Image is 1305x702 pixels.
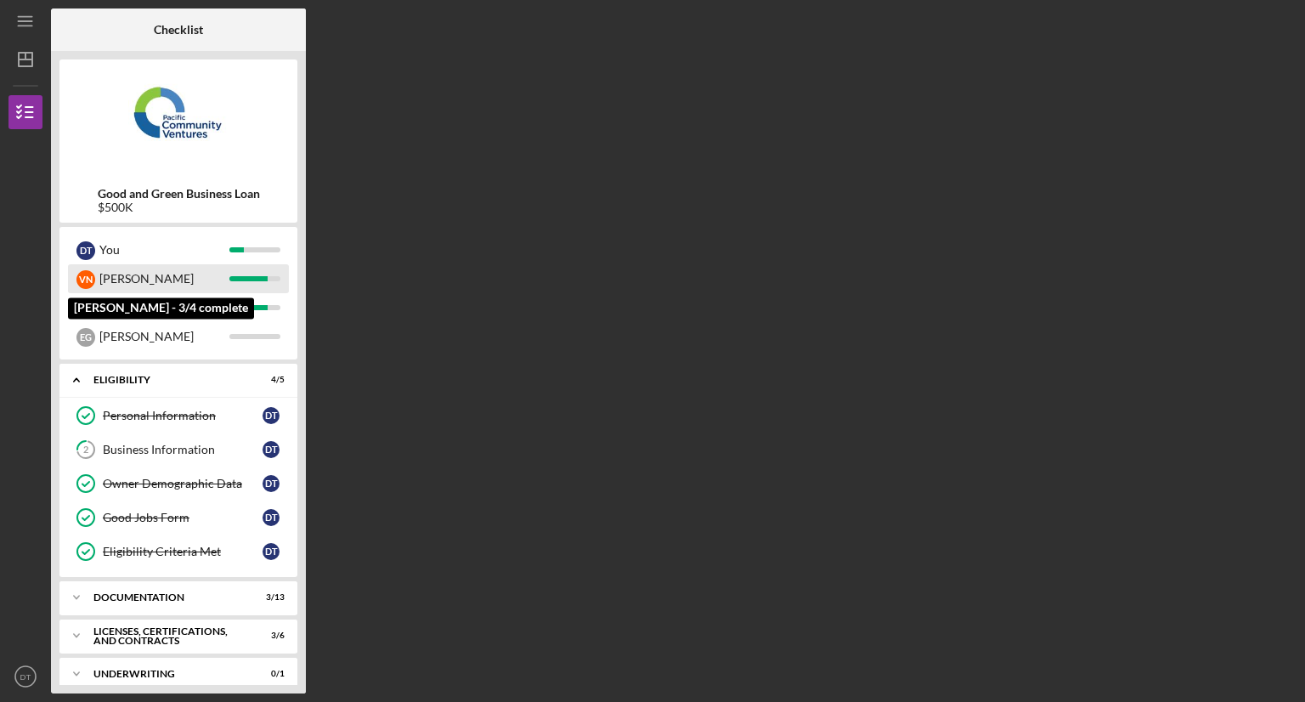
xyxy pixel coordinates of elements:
div: Documentation [93,592,242,603]
div: 0 / 1 [254,669,285,679]
div: [PERSON_NAME] [99,264,229,293]
div: D T [263,509,280,526]
img: Product logo [59,68,297,170]
div: You [99,235,229,264]
div: D T [263,407,280,424]
div: 3 / 6 [254,631,285,641]
div: D T [76,241,95,260]
div: E G [76,328,95,347]
a: 2Business InformationDT [68,433,289,467]
div: Eligibility [93,375,242,385]
div: D T [263,475,280,492]
div: 4 / 5 [254,375,285,385]
div: Underwriting [93,669,242,679]
b: Good and Green Business Loan [98,187,260,201]
div: Good Jobs Form [103,511,263,524]
div: V N [76,270,95,289]
b: Checklist [154,23,203,37]
div: Business Information [103,443,263,456]
div: Owner Demographic Data [103,477,263,490]
div: Licenses, Certifications, and Contracts [93,626,242,646]
div: $500K [98,201,260,214]
div: D T [263,543,280,560]
div: 3 / 13 [254,592,285,603]
div: V T [76,299,95,318]
a: Eligibility Criteria MetDT [68,535,289,569]
div: [PERSON_NAME] [99,293,229,322]
div: Eligibility Criteria Met [103,545,263,558]
div: D T [263,441,280,458]
tspan: 2 [83,444,88,456]
div: [PERSON_NAME] [99,322,229,351]
a: Good Jobs FormDT [68,501,289,535]
a: Personal InformationDT [68,399,289,433]
text: DT [20,672,31,682]
div: Personal Information [103,409,263,422]
button: DT [8,660,42,694]
a: Owner Demographic DataDT [68,467,289,501]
